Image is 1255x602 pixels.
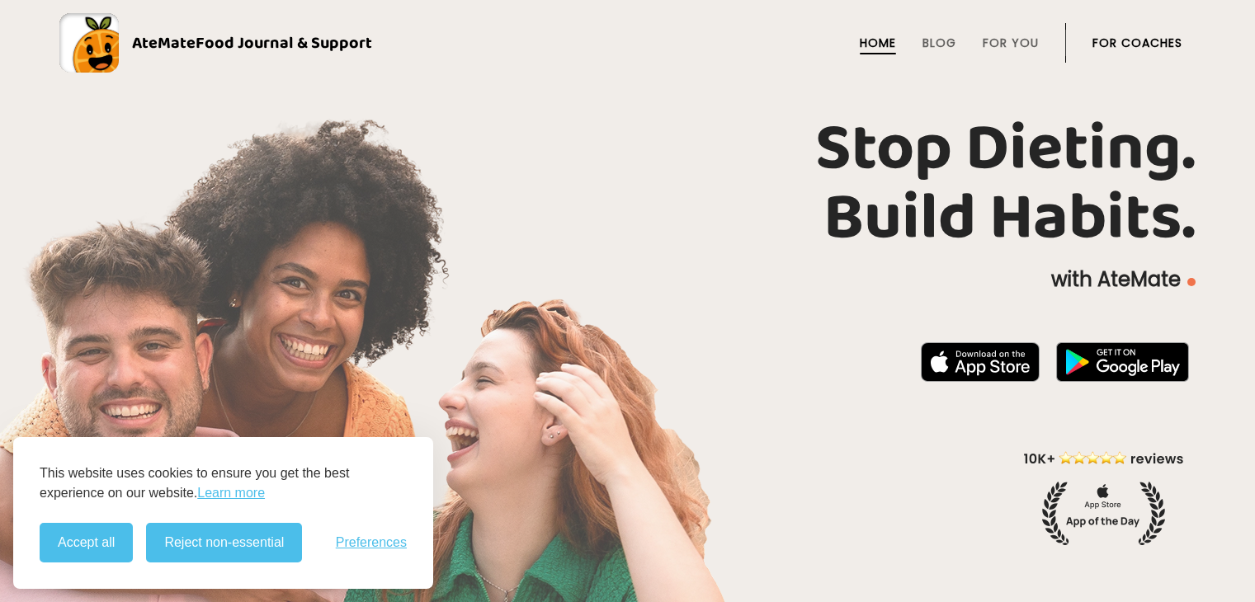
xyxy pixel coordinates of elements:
a: AteMateFood Journal & Support [59,13,1196,73]
div: AteMate [119,30,372,56]
h1: Stop Dieting. Build Habits. [59,115,1196,253]
p: This website uses cookies to ensure you get the best experience on our website. [40,463,407,503]
span: Food Journal & Support [196,30,372,56]
a: Blog [922,36,956,49]
span: Preferences [336,535,407,550]
a: For Coaches [1092,36,1182,49]
button: Toggle preferences [336,535,407,550]
a: Home [860,36,896,49]
button: Accept all cookies [40,523,133,562]
img: badge-download-apple.svg [921,342,1040,382]
a: Learn more [197,483,265,503]
img: badge-download-google.png [1056,342,1189,382]
a: For You [983,36,1039,49]
p: with AteMate [59,266,1196,293]
img: home-hero-appoftheday.png [1012,449,1196,545]
button: Reject non-essential [146,523,302,562]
